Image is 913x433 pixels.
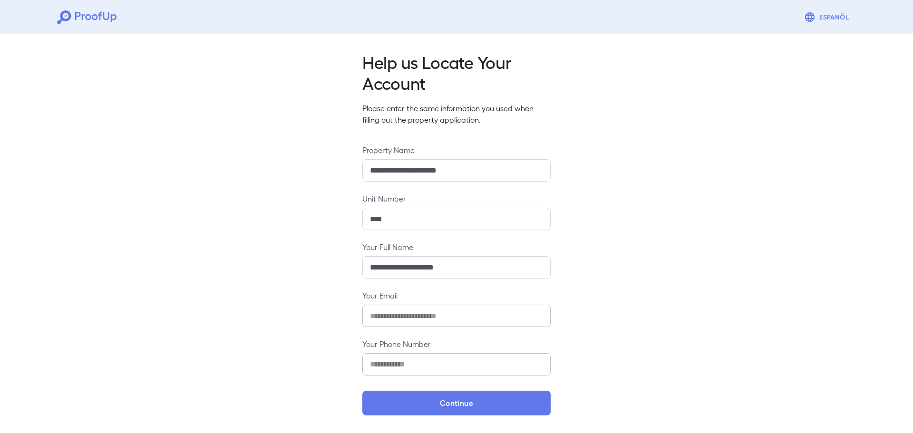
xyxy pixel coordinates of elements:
h2: Help us Locate Your Account [362,51,551,93]
button: Espanõl [800,8,856,27]
label: Property Name [362,144,551,155]
label: Your Email [362,290,551,301]
p: Please enter the same information you used when filling out the property application. [362,103,551,125]
label: Your Full Name [362,241,551,252]
button: Continue [362,391,551,415]
label: Your Phone Number [362,338,551,349]
label: Unit Number [362,193,551,204]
